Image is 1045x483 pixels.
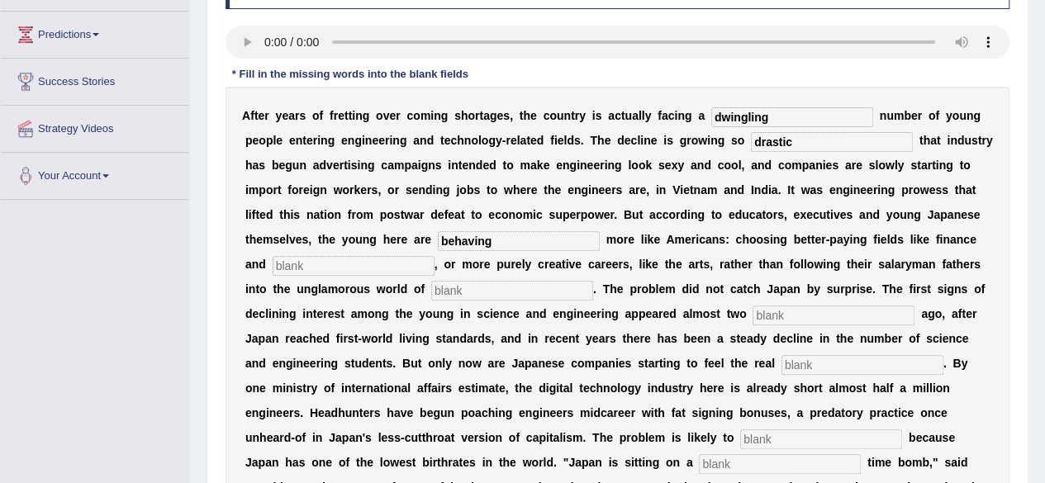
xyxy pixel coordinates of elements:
[319,159,326,172] b: d
[250,109,254,122] b: f
[396,109,400,122] b: r
[628,159,631,172] b: l
[946,159,953,172] b: g
[878,159,886,172] b: o
[946,109,952,122] b: y
[639,109,642,122] b: l
[615,159,622,172] b: g
[496,134,502,147] b: y
[381,159,387,172] b: c
[704,159,711,172] b: d
[334,109,338,122] b: r
[354,183,360,197] b: k
[368,159,375,172] b: g
[930,134,937,147] b: a
[668,109,675,122] b: c
[362,134,365,147] b: i
[731,159,739,172] b: o
[607,159,615,172] b: n
[740,429,902,449] input: blank
[330,109,334,122] b: f
[639,159,646,172] b: o
[352,109,355,122] b: i
[334,183,343,197] b: w
[691,134,699,147] b: o
[278,183,282,197] b: t
[549,109,557,122] b: o
[385,134,389,147] b: r
[357,159,360,172] b: i
[506,159,514,172] b: o
[597,134,605,147] b: h
[320,183,327,197] b: n
[645,159,652,172] b: k
[875,159,878,172] b: l
[894,109,904,122] b: m
[468,109,475,122] b: o
[574,134,581,147] b: s
[691,159,697,172] b: a
[741,159,744,172] b: ,
[563,159,570,172] b: n
[482,134,489,147] b: o
[349,183,354,197] b: r
[554,134,558,147] b: i
[259,134,266,147] b: o
[869,159,876,172] b: s
[526,134,530,147] b: t
[252,134,259,147] b: e
[717,134,724,147] b: g
[302,134,306,147] b: t
[986,134,993,147] b: y
[389,109,396,122] b: e
[923,134,930,147] b: h
[328,134,335,147] b: g
[1,106,189,147] a: Strategy Videos
[441,109,449,122] b: g
[413,109,420,122] b: o
[791,159,801,172] b: m
[590,134,597,147] b: T
[313,134,317,147] b: r
[631,159,639,172] b: o
[557,109,564,122] b: u
[226,67,475,83] div: * Fill in the missing words into the blank fields
[278,159,285,172] b: e
[259,159,265,172] b: s
[917,109,921,122] b: r
[457,134,464,147] b: h
[510,109,513,122] b: ,
[587,159,593,172] b: e
[663,134,667,147] b: i
[411,159,418,172] b: a
[625,109,632,122] b: u
[621,109,625,122] b: t
[537,134,544,147] b: d
[711,107,873,127] input: blank
[698,134,707,147] b: w
[764,159,772,172] b: d
[615,109,621,122] b: c
[802,159,810,172] b: p
[600,159,604,172] b: r
[462,159,468,172] b: e
[428,159,435,172] b: n
[699,454,861,474] input: blank
[707,134,710,147] b: i
[478,134,482,147] b: l
[258,109,264,122] b: e
[400,134,407,147] b: g
[299,159,306,172] b: n
[245,134,253,147] b: p
[245,183,249,197] b: i
[1,59,189,100] a: Success Stories
[530,159,537,172] b: a
[856,159,862,172] b: e
[911,109,918,122] b: e
[430,109,434,122] b: i
[475,109,479,122] b: r
[886,159,895,172] b: w
[932,159,936,172] b: t
[502,159,506,172] b: t
[387,159,394,172] b: a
